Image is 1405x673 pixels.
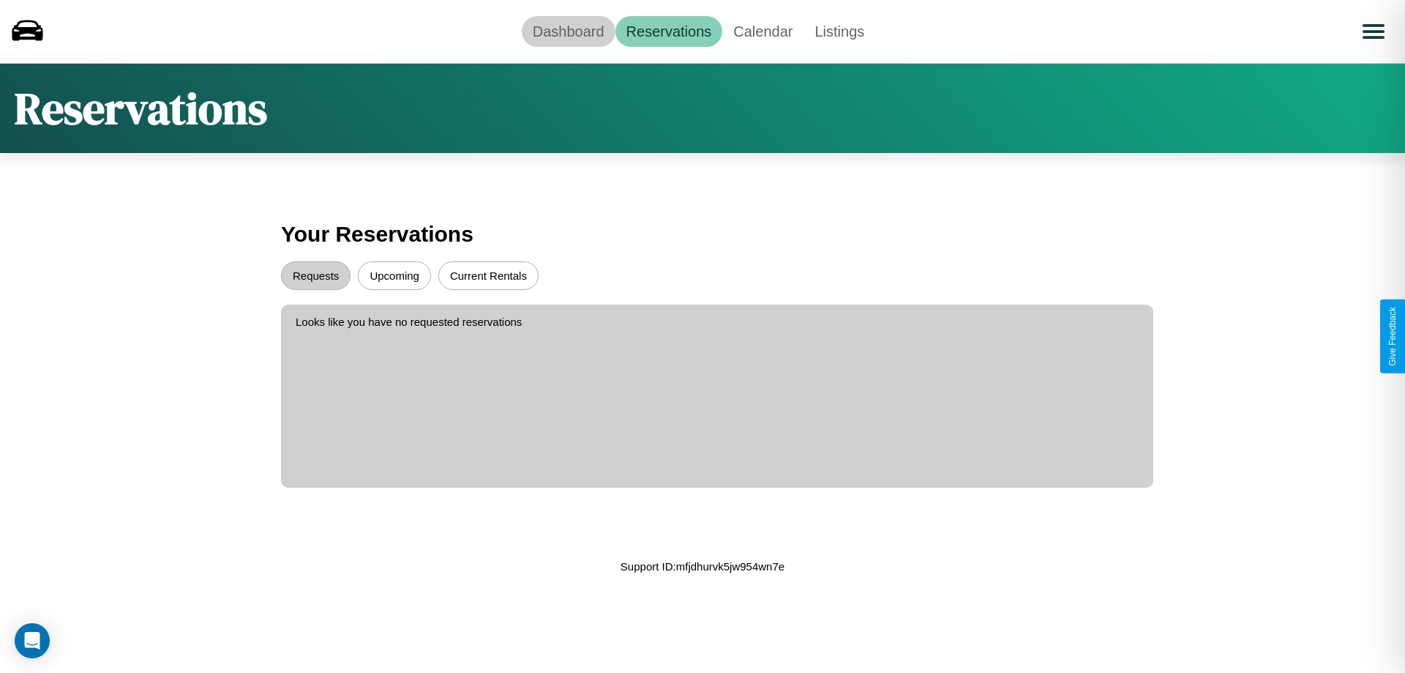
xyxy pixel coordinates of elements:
[615,16,723,47] a: Reservations
[281,215,1124,254] h3: Your Reservations
[1353,11,1394,52] button: Open menu
[15,78,267,138] h1: Reservations
[438,261,539,290] button: Current Rentals
[358,261,431,290] button: Upcoming
[1387,307,1398,366] div: Give Feedback
[722,16,803,47] a: Calendar
[803,16,875,47] a: Listings
[296,312,1139,332] p: Looks like you have no requested reservations
[281,261,351,290] button: Requests
[621,557,784,576] p: Support ID: mfjdhurvk5jw954wn7e
[15,623,50,658] div: Open Intercom Messenger
[522,16,615,47] a: Dashboard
